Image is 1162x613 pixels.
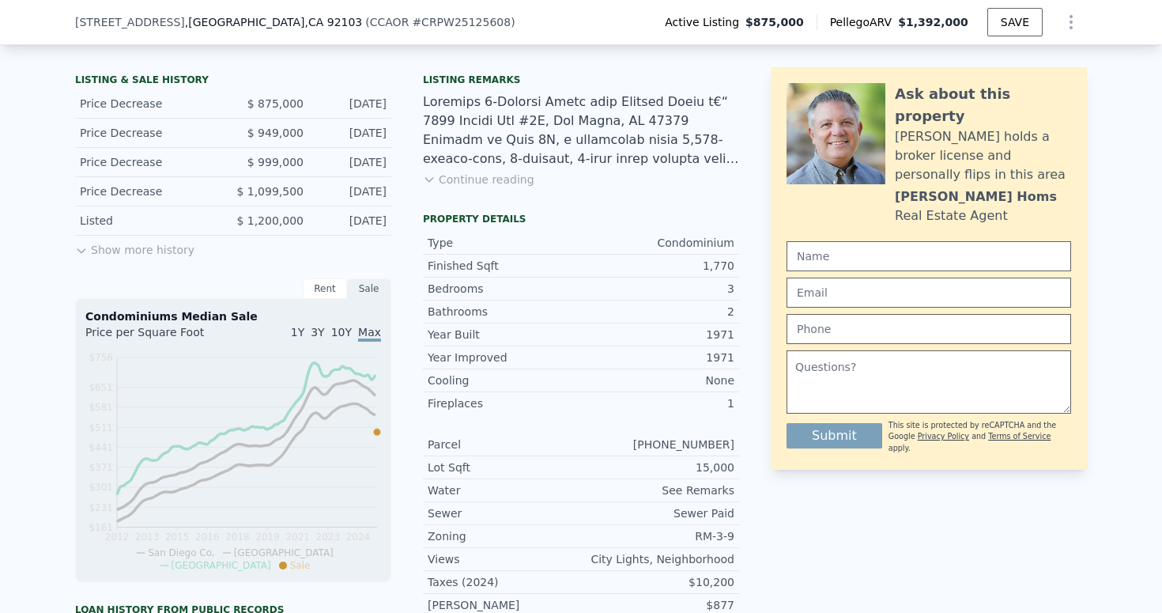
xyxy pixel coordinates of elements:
[105,532,130,543] tspan: 2012
[787,278,1071,308] input: Email
[581,373,734,388] div: None
[346,532,371,543] tspan: 2024
[1055,6,1087,38] button: Show Options
[247,127,304,139] span: $ 949,000
[918,432,969,441] a: Privacy Policy
[581,528,734,544] div: RM-3-9
[311,326,324,339] span: 3Y
[581,350,734,365] div: 1971
[787,314,1071,344] input: Phone
[428,551,581,567] div: Views
[581,437,734,452] div: [PHONE_NUMBER]
[423,74,739,86] div: Listing remarks
[290,560,311,571] span: Sale
[581,281,734,297] div: 3
[895,206,1008,225] div: Real Estate Agent
[316,96,387,112] div: [DATE]
[898,16,968,28] span: $1,392,000
[423,93,739,168] div: Loremips 6-Dolorsi Ametc adip Elitsed Doeiu t€“ 7899 Incidi Utl #2E, Dol Magna, AL 47379 Enimadm ...
[428,327,581,342] div: Year Built
[787,241,1071,271] input: Name
[234,547,334,558] span: [GEOGRAPHIC_DATA]
[365,14,515,30] div: ( )
[236,185,304,198] span: $ 1,099,500
[331,326,352,339] span: 10Y
[888,420,1071,454] div: This site is protected by reCAPTCHA and the Google and apply.
[987,8,1043,36] button: SAVE
[830,14,899,30] span: Pellego ARV
[303,278,347,299] div: Rent
[89,422,113,433] tspan: $511
[89,402,113,413] tspan: $581
[895,83,1071,127] div: Ask about this property
[185,14,362,30] span: , [GEOGRAPHIC_DATA]
[581,258,734,274] div: 1,770
[428,350,581,365] div: Year Improved
[581,460,734,475] div: 15,000
[165,532,190,543] tspan: 2015
[80,96,221,112] div: Price Decrease
[581,235,734,251] div: Condominium
[89,352,113,363] tspan: $756
[85,308,381,324] div: Condominiums Median Sale
[316,184,387,199] div: [DATE]
[89,442,113,453] tspan: $441
[581,395,734,411] div: 1
[428,304,581,320] div: Bathrooms
[895,127,1071,184] div: [PERSON_NAME] holds a broker license and personally flips in this area
[75,236,194,258] button: Show more history
[80,154,221,170] div: Price Decrease
[347,278,391,299] div: Sale
[358,326,381,342] span: Max
[581,482,734,498] div: See Remarks
[428,482,581,498] div: Water
[172,560,271,571] span: [GEOGRAPHIC_DATA]
[89,462,113,473] tspan: $371
[247,97,304,110] span: $ 875,000
[247,156,304,168] span: $ 999,000
[428,505,581,521] div: Sewer
[316,532,341,543] tspan: 2023
[89,482,113,493] tspan: $301
[581,505,734,521] div: Sewer Paid
[89,382,113,393] tspan: $651
[581,551,734,567] div: City Lights, Neighborhood
[316,154,387,170] div: [DATE]
[291,326,304,339] span: 1Y
[135,532,160,543] tspan: 2013
[581,304,734,320] div: 2
[89,522,113,533] tspan: $161
[581,327,734,342] div: 1971
[89,502,113,513] tspan: $231
[428,460,581,475] div: Lot Sqft
[75,14,185,30] span: [STREET_ADDRESS]
[428,574,581,590] div: Taxes (2024)
[195,532,220,543] tspan: 2016
[80,184,221,199] div: Price Decrease
[412,16,511,28] span: # CRPW25125608
[225,532,250,543] tspan: 2018
[80,125,221,141] div: Price Decrease
[581,597,734,613] div: $877
[423,172,534,187] button: Continue reading
[255,532,280,543] tspan: 2019
[787,423,882,448] button: Submit
[148,547,214,558] span: San Diego Co.
[428,437,581,452] div: Parcel
[316,125,387,141] div: [DATE]
[85,324,233,350] div: Price per Square Foot
[236,214,304,227] span: $ 1,200,000
[423,213,739,225] div: Property details
[665,14,745,30] span: Active Listing
[80,213,221,229] div: Listed
[428,281,581,297] div: Bedrooms
[745,14,804,30] span: $875,000
[285,532,310,543] tspan: 2021
[428,235,581,251] div: Type
[428,395,581,411] div: Fireplaces
[581,574,734,590] div: $10,200
[428,258,581,274] div: Finished Sqft
[428,597,581,613] div: [PERSON_NAME]
[988,432,1051,441] a: Terms of Service
[304,16,362,28] span: , CA 92103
